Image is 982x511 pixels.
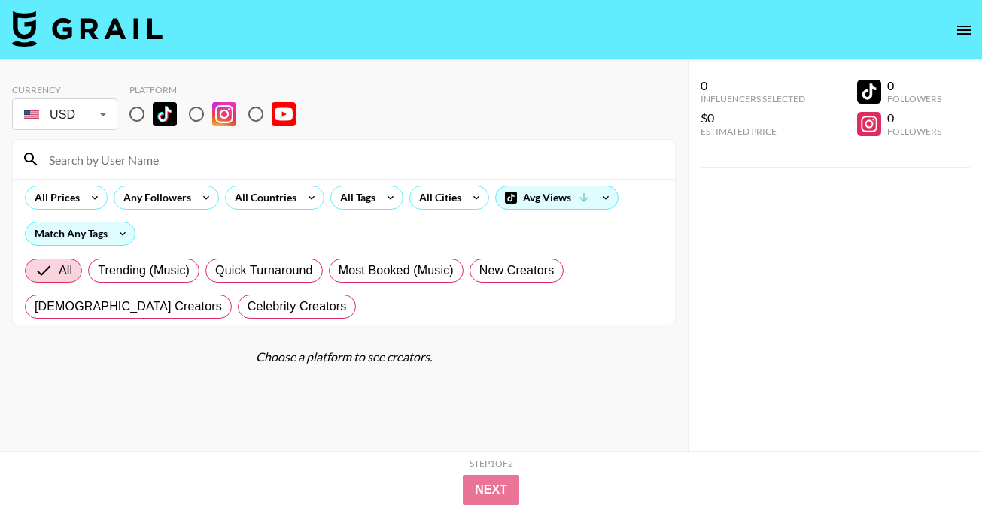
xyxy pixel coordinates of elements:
img: YouTube [272,102,296,126]
div: Choose a platform to see creators. [12,349,676,364]
span: Quick Turnaround [215,262,313,280]
div: Estimated Price [701,125,805,137]
button: open drawer [949,15,979,45]
iframe: Drift Widget Chat Controller [907,436,964,493]
div: $0 [701,110,805,125]
div: 0 [887,110,941,125]
button: Next [463,475,519,505]
div: Platform [129,84,308,95]
div: Avg Views [496,186,618,209]
span: [DEMOGRAPHIC_DATA] Creators [35,298,222,316]
span: Most Booked (Music) [339,262,454,280]
div: Influencers Selected [701,93,805,104]
div: All Cities [410,186,464,209]
div: Match Any Tags [26,222,135,245]
div: Any Followers [114,186,194,209]
div: All Prices [26,186,83,209]
div: All Countries [226,186,299,209]
div: Step 1 of 2 [470,458,513,469]
span: All [59,262,72,280]
img: Grail Talent [12,11,163,47]
div: USD [15,101,114,128]
img: Instagram [212,102,236,126]
span: Celebrity Creators [248,298,347,316]
input: Search by User Name [40,147,666,171]
span: New Creators [479,262,555,280]
div: 0 [887,78,941,93]
div: Followers [887,125,941,137]
span: Trending (Music) [98,262,190,280]
div: Currency [12,84,117,95]
div: Followers [887,93,941,104]
div: All Tags [331,186,379,209]
img: TikTok [153,102,177,126]
div: 0 [701,78,805,93]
